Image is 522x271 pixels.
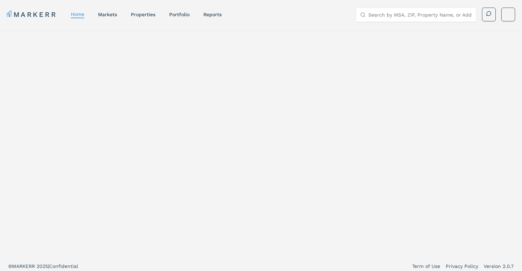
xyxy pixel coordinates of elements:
input: Search by MSA, ZIP, Property Name, or Address [368,8,472,22]
a: markets [98,12,117,17]
a: Term of Use [412,263,440,270]
a: Portfolio [169,12,190,17]
span: 2025 | [37,263,49,269]
a: properties [131,12,155,17]
span: MARKERR [12,263,37,269]
a: home [71,11,84,17]
a: Privacy Policy [446,263,478,270]
a: MARKERR [7,10,57,19]
a: Version 2.0.7 [484,263,514,270]
a: reports [203,12,222,17]
span: © [8,263,12,269]
span: Confidential [49,263,78,269]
